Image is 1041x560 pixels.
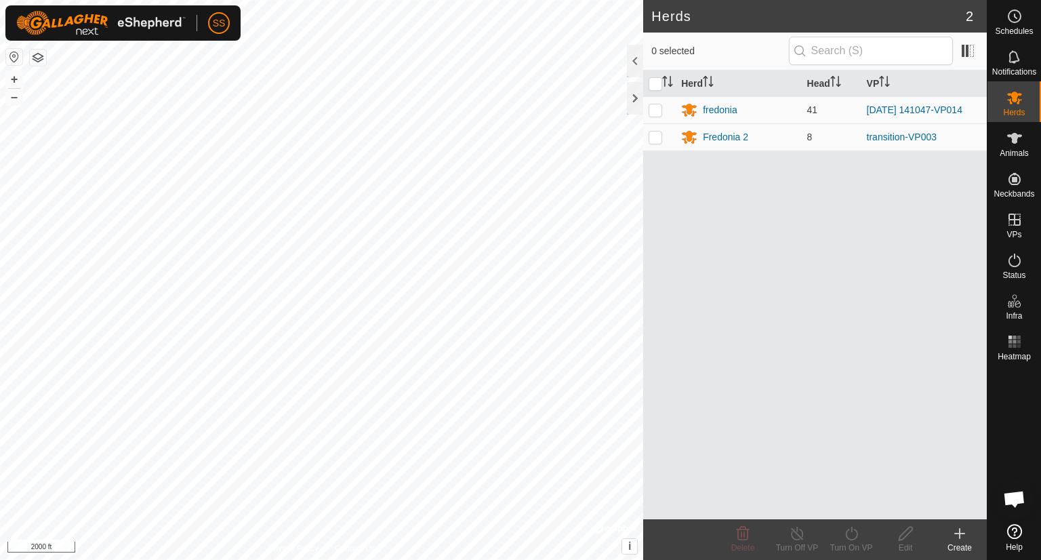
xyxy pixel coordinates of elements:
div: Turn On VP [824,542,878,554]
button: + [6,71,22,87]
th: VP [861,71,987,97]
a: transition-VP003 [867,132,937,142]
div: Edit [878,542,933,554]
span: Status [1002,271,1025,279]
a: Privacy Policy [268,542,319,555]
span: Infra [1006,312,1022,320]
a: Contact Us [335,542,375,555]
p-sorticon: Activate to sort [830,78,841,89]
a: [DATE] 141047-VP014 [867,104,962,115]
span: Schedules [995,27,1033,35]
span: 0 selected [651,44,788,58]
span: Animals [1000,149,1029,157]
div: Create [933,542,987,554]
div: Open chat [994,479,1035,519]
span: VPs [1006,231,1021,239]
span: Notifications [992,68,1036,76]
span: SS [213,16,226,31]
th: Head [802,71,861,97]
span: 8 [807,132,813,142]
button: Reset Map [6,49,22,65]
span: Delete [731,543,755,553]
span: i [628,540,631,552]
button: i [622,539,637,554]
span: Heatmap [998,353,1031,361]
span: Neckbands [994,190,1034,198]
div: Fredonia 2 [703,130,748,144]
span: Help [1006,543,1023,551]
h2: Herds [651,8,966,24]
p-sorticon: Activate to sort [879,78,890,89]
p-sorticon: Activate to sort [703,78,714,89]
th: Herd [676,71,801,97]
div: fredonia [703,103,737,117]
span: Herds [1003,108,1025,117]
div: Turn Off VP [770,542,824,554]
img: Gallagher Logo [16,11,186,35]
p-sorticon: Activate to sort [662,78,673,89]
button: – [6,89,22,105]
span: 2 [966,6,973,26]
a: Help [987,519,1041,557]
button: Map Layers [30,49,46,66]
span: 41 [807,104,818,115]
input: Search (S) [789,37,953,65]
